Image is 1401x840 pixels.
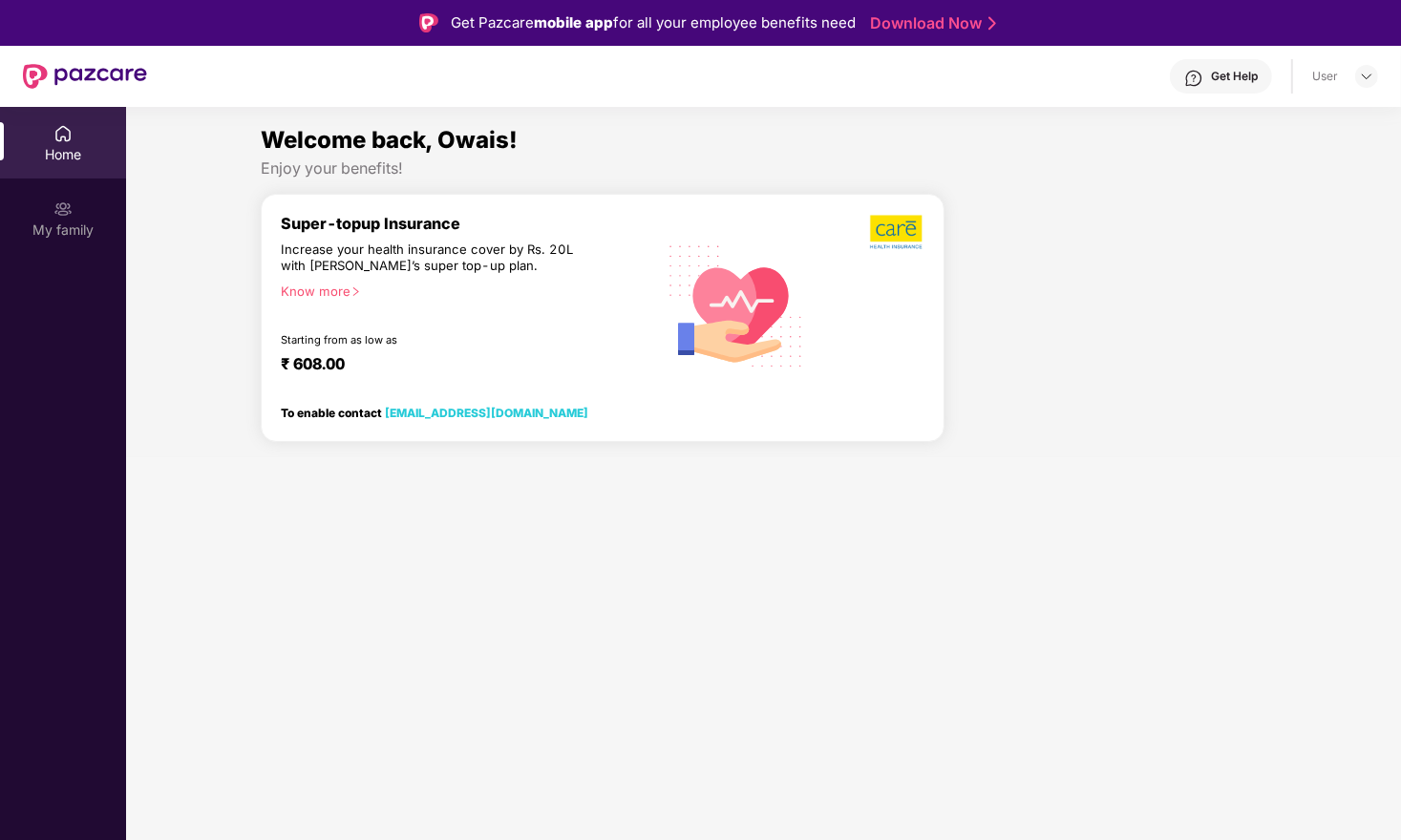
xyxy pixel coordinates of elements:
img: svg+xml;base64,PHN2ZyBpZD0iRHJvcGRvd24tMzJ4MzIiIHhtbG5zPSJodHRwOi8vd3d3LnczLm9yZy8yMDAwL3N2ZyIgd2... [1359,69,1374,84]
img: svg+xml;base64,PHN2ZyB4bWxucz0iaHR0cDovL3d3dy53My5vcmcvMjAwMC9zdmciIHhtbG5zOnhsaW5rPSJodHRwOi8vd3... [656,223,817,387]
span: Welcome back, Owais! [261,126,518,154]
div: Increase your health insurance cover by Rs. 20L with [PERSON_NAME]’s super top-up plan. [281,241,574,275]
img: b5dec4f62d2307b9de63beb79f102df3.png [870,214,924,250]
a: Download Now [871,13,990,33]
div: Get Pazcare for all your employee benefits need [452,11,857,34]
div: Know more [281,283,645,297]
a: [EMAIL_ADDRESS][DOMAIN_NAME] [385,406,588,420]
div: Get Help [1211,69,1258,84]
div: Super-topup Insurance [281,214,656,233]
div: User [1312,69,1338,84]
img: svg+xml;base64,PHN2ZyB3aWR0aD0iMjAiIGhlaWdodD0iMjAiIHZpZXdCb3g9IjAgMCAyMCAyMCIgZmlsbD0ibm9uZSIgeG... [53,199,73,219]
img: New Pazcare Logo [23,64,147,89]
img: svg+xml;base64,PHN2ZyBpZD0iSG9tZSIgeG1sbnM9Imh0dHA6Ly93d3cudzMub3JnLzIwMDAvc3ZnIiB3aWR0aD0iMjAiIG... [53,124,73,143]
div: ₹ 608.00 [281,354,637,377]
img: svg+xml;base64,PHN2ZyBpZD0iSGVscC0zMngzMiIgeG1sbnM9Imh0dHA6Ly93d3cudzMub3JnLzIwMDAvc3ZnIiB3aWR0aD... [1184,69,1203,88]
span: right [350,286,361,297]
strong: mobile app [535,13,614,31]
img: Stroke [988,13,996,33]
div: Starting from as low as [281,333,575,346]
img: Logo [419,13,438,32]
div: To enable contact [281,406,588,419]
div: Enjoy your benefits! [261,158,1267,178]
